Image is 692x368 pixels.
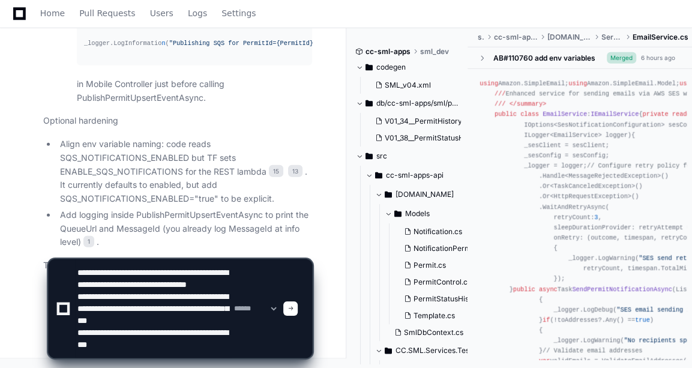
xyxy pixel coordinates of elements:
[399,223,490,240] button: Notification.cs
[366,96,373,110] svg: Directory
[83,236,94,248] span: 1
[375,168,382,182] svg: Directory
[356,58,459,77] button: codegen
[493,53,595,62] div: AB#110760 add env variables
[169,40,376,47] span: "Publishing SQS for PermitId={PermitId}, auditLen={Len}"
[84,38,305,49] div: _logger.LogInformatio ( , dbpermit.PermitId, dbpermit.PermitAudit?. );
[607,52,636,64] span: Merged
[520,110,539,118] span: class
[495,100,505,107] span: ///
[642,110,668,118] span: private
[366,166,469,185] button: cc-sml-apps-api
[56,208,312,249] li: Add logging inside PublishPermitUpsertEventAsync to print the QueueUrl and MessageId (you already...
[366,60,373,74] svg: Directory
[43,114,312,128] p: Optional hardening
[356,94,459,113] button: db/cc-sml-apps/sml/public-all
[269,165,283,177] span: 15
[641,53,675,62] div: 6 hours ago
[495,110,517,118] span: public
[594,214,598,221] span: 3
[376,62,406,72] span: codegen
[495,90,505,97] span: ///
[543,110,587,118] span: EmailService
[370,77,452,94] button: SML_v04.xml
[477,32,484,42] span: src
[385,80,431,90] span: SML_v04.xml
[366,47,411,56] span: cc-sml-apps
[394,207,402,221] svg: Directory
[386,170,444,180] span: cc-sml-apps-api
[385,187,392,202] svg: Directory
[420,47,449,56] span: sml_dev
[396,190,454,199] span: [DOMAIN_NAME]
[221,10,256,17] span: Settings
[375,185,478,204] button: [DOMAIN_NAME]
[405,209,430,219] span: Models
[188,10,207,17] span: Logs
[288,165,302,177] span: 13
[150,10,173,17] span: Users
[161,40,165,47] span: n
[494,32,538,42] span: cc-sml-apps-api
[601,32,623,42] span: Services
[385,204,488,223] button: Models
[40,10,65,17] span: Home
[370,113,462,130] button: V01_34__PermitHistory.sql
[633,32,688,42] span: EmailService.cs
[385,133,494,143] span: V01_38__PermitStatusHistory.sql
[356,146,459,166] button: src
[414,227,462,237] span: Notification.cs
[376,98,459,108] span: db/cc-sml-apps/sml/public-all
[510,100,547,107] span: </summary>
[79,10,135,17] span: Pull Requests
[385,116,473,126] span: V01_34__PermitHistory.sql
[366,149,373,163] svg: Directory
[591,110,639,118] span: IEmailService
[370,130,462,146] button: V01_38__PermitStatusHistory.sql
[547,32,591,42] span: [DOMAIN_NAME]
[480,80,498,87] span: using
[568,80,587,87] span: using
[376,151,387,161] span: src
[56,137,312,206] li: Align env variable naming: code reads SQS_NOTIFICATIONS_ENABLED but TF sets ENABLE_SQS_NOTIFICATI...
